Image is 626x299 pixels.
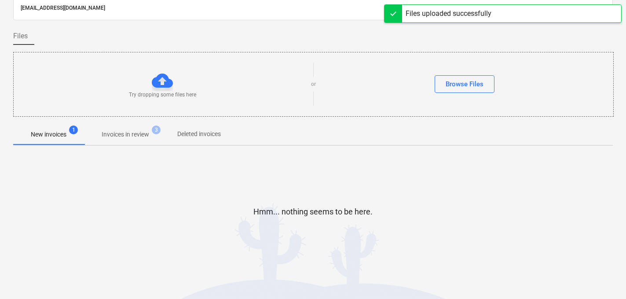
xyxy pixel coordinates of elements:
span: 1 [69,126,78,134]
div: Browse Files [446,78,483,90]
p: Invoices in review [102,130,149,139]
span: 3 [152,126,161,134]
p: Hmm... nothing seems to be here. [253,207,373,217]
span: Files [13,31,28,41]
p: Deleted invoices [177,129,221,139]
div: Files uploaded successfully [406,8,491,19]
p: or [311,81,316,88]
p: [EMAIL_ADDRESS][DOMAIN_NAME] [21,4,605,13]
p: Try dropping some files here [129,91,196,99]
iframe: Chat Widget [582,257,626,299]
button: Browse Files [435,75,494,93]
div: Try dropping some files hereorBrowse Files [13,52,614,117]
p: New invoices [31,130,66,139]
